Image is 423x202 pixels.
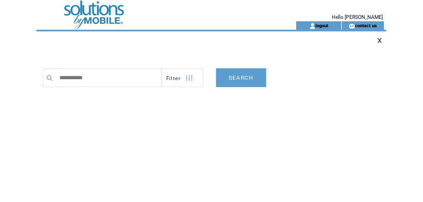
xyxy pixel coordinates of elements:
a: SEARCH [216,68,266,87]
img: account_icon.gif [310,23,316,29]
img: filters.png [186,69,193,88]
a: logout [316,23,329,28]
a: Filter [162,68,204,87]
span: Hello [PERSON_NAME] [332,14,383,20]
a: contact us [355,23,377,28]
span: Show filters [166,75,181,82]
img: contact_us_icon.gif [349,23,355,29]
